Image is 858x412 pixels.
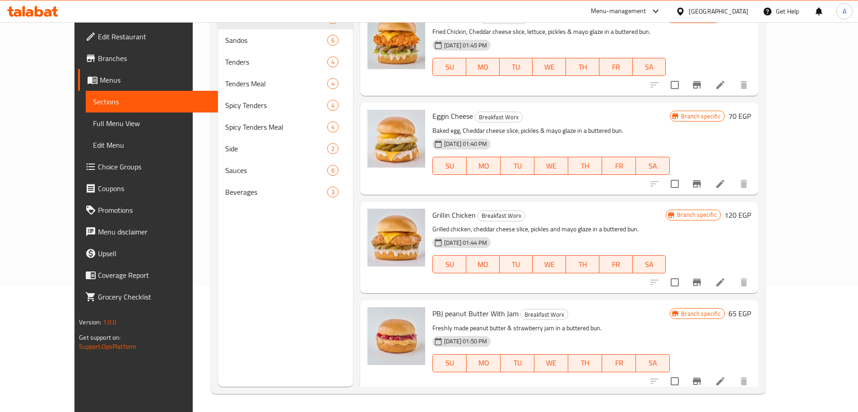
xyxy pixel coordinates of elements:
div: Sandos6 [218,29,353,51]
a: Coverage Report [78,264,218,286]
div: items [327,100,339,111]
button: TU [501,354,534,372]
span: SU [436,159,463,173]
button: SU [432,157,467,175]
span: Sauces [225,165,327,176]
span: Edit Restaurant [98,31,210,42]
span: TH [570,258,596,271]
div: Breakfast Worx [475,112,523,122]
a: Support.OpsPlatform [79,341,136,352]
span: Tenders Meal [225,78,327,89]
p: Freshly made peanut butter & strawberry jam in a buttered bun. [432,323,670,334]
button: MO [466,255,500,273]
span: WE [536,61,562,74]
a: Coupons [78,178,218,199]
div: items [327,187,339,197]
span: 2 [328,145,338,153]
img: Grillin Chicken [367,209,425,267]
span: 4 [328,58,338,66]
button: SU [432,255,466,273]
span: FR [603,258,629,271]
span: TH [570,61,596,74]
span: 4 [328,101,338,110]
h6: 105 EGP [724,11,751,24]
button: WE [534,354,568,372]
img: Eggin Cheese [367,110,425,168]
span: FR [606,159,632,173]
button: SA [633,58,666,76]
div: items [327,78,339,89]
button: FR [599,58,633,76]
a: Edit Restaurant [78,26,218,47]
div: Tenders4 [218,51,353,73]
span: Branches [98,53,210,64]
span: TU [503,258,529,271]
img: PBJ peanut Butter With Jam [367,307,425,365]
span: SU [436,258,463,271]
button: delete [733,173,755,195]
span: Eggin Cheese [432,109,473,123]
span: 3 [328,188,338,197]
h6: 70 EGP [728,110,751,122]
span: Select to update [665,75,684,94]
span: Promotions [98,205,210,215]
span: Menu disclaimer [98,226,210,237]
div: Sauces6 [218,159,353,181]
nav: Menu sections [218,4,353,206]
button: delete [733,74,755,96]
span: [DATE] 01:45 PM [441,41,491,50]
div: Side [225,143,327,154]
a: Sections [86,91,218,112]
button: TU [500,58,533,76]
span: Get support on: [79,332,121,343]
div: Spicy Tenders [225,100,327,111]
span: MO [470,356,497,370]
div: Beverages3 [218,181,353,203]
a: Choice Groups [78,156,218,178]
div: Sandos [225,35,327,46]
p: Baked egg, Cheddar cheese slice, pickles & mayo glaze in a buttered bun. [432,125,670,136]
span: Breakfast Worx [478,211,525,221]
div: Spicy Tenders4 [218,94,353,116]
button: MO [466,58,500,76]
p: Fried Chickin, Cheddar cheese slice, lettuce, pickles & mayo glaze in a buttered bun. [432,26,666,37]
button: FR [602,354,636,372]
button: SA [636,157,670,175]
span: SU [436,356,463,370]
button: MO [467,354,501,372]
a: Promotions [78,199,218,221]
span: Grillin Chicken [432,208,476,222]
span: WE [538,356,565,370]
span: Grocery Checklist [98,291,210,302]
div: items [327,35,339,46]
span: Branch specific [677,112,724,121]
div: items [327,56,339,67]
button: Branch-specific-item [686,74,708,96]
span: SA [640,159,666,173]
button: TU [501,157,534,175]
div: Spicy Tenders Meal4 [218,116,353,138]
span: WE [536,258,562,271]
a: Edit Menu [86,134,218,156]
span: [DATE] 01:50 PM [441,337,491,346]
a: Edit menu item [715,376,726,387]
span: 6 [328,166,338,175]
span: Beverages [225,187,327,197]
span: A [843,6,846,16]
button: SU [432,354,467,372]
a: Full Menu View [86,112,218,134]
div: [GEOGRAPHIC_DATA] [689,6,748,16]
a: Menus [78,69,218,91]
div: Spicy Tenders Meal [225,122,327,132]
h6: 65 EGP [728,307,751,320]
a: Edit menu item [715,178,726,189]
span: TU [504,356,531,370]
button: delete [733,272,755,293]
span: 6 [328,36,338,45]
div: items [327,143,339,154]
span: Coverage Report [98,270,210,281]
div: Tenders [225,56,327,67]
span: TU [504,159,531,173]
